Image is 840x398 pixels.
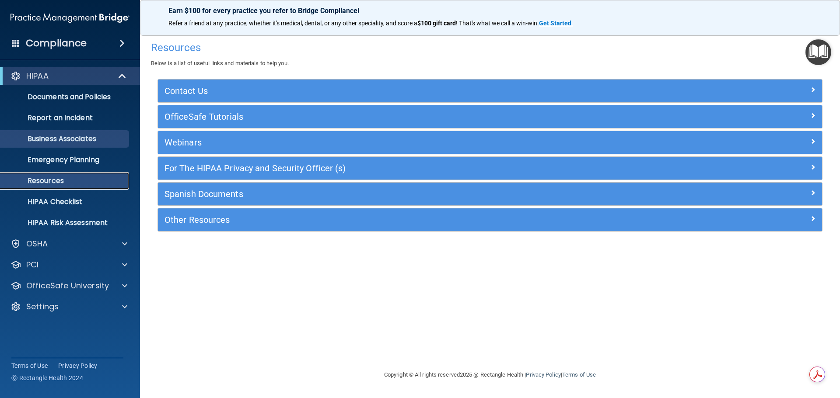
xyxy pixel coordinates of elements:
a: For The HIPAA Privacy and Security Officer (s) [164,161,815,175]
p: HIPAA [26,71,49,81]
a: Privacy Policy [58,361,98,370]
a: HIPAA [10,71,127,81]
div: Copyright © All rights reserved 2025 @ Rectangle Health | | [330,361,650,389]
h5: Other Resources [164,215,650,225]
h5: For The HIPAA Privacy and Security Officer (s) [164,163,650,173]
a: Contact Us [164,84,815,98]
h4: Resources [151,42,829,53]
span: Below is a list of useful links and materials to help you. [151,60,289,66]
p: HIPAA Checklist [6,197,125,206]
a: Terms of Use [562,371,596,378]
a: Terms of Use [11,361,48,370]
h5: Contact Us [164,86,650,96]
p: Business Associates [6,135,125,143]
a: Settings [10,301,127,312]
h4: Compliance [26,37,87,49]
img: PMB logo [10,9,129,27]
a: Get Started [539,20,573,27]
span: Refer a friend at any practice, whether it's medical, dental, or any other speciality, and score a [168,20,417,27]
p: Documents and Policies [6,93,125,101]
strong: Get Started [539,20,571,27]
p: OfficeSafe University [26,280,109,291]
strong: $100 gift card [417,20,456,27]
a: OfficeSafe University [10,280,127,291]
span: Ⓒ Rectangle Health 2024 [11,374,83,382]
a: Other Resources [164,213,815,227]
a: PCI [10,260,127,270]
p: HIPAA Risk Assessment [6,218,125,227]
h5: Webinars [164,138,650,147]
a: OfficeSafe Tutorials [164,110,815,124]
span: ! That's what we call a win-win. [456,20,539,27]
a: Privacy Policy [526,371,560,378]
a: OSHA [10,239,127,249]
button: Open Resource Center [805,39,831,65]
a: Webinars [164,135,815,149]
p: Emergency Planning [6,156,125,164]
h5: Spanish Documents [164,189,650,199]
p: Resources [6,177,125,185]
a: Spanish Documents [164,187,815,201]
h5: OfficeSafe Tutorials [164,112,650,121]
p: Settings [26,301,59,312]
p: Earn $100 for every practice you refer to Bridge Compliance! [168,7,812,15]
p: PCI [26,260,38,270]
p: Report an Incident [6,114,125,122]
p: OSHA [26,239,48,249]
